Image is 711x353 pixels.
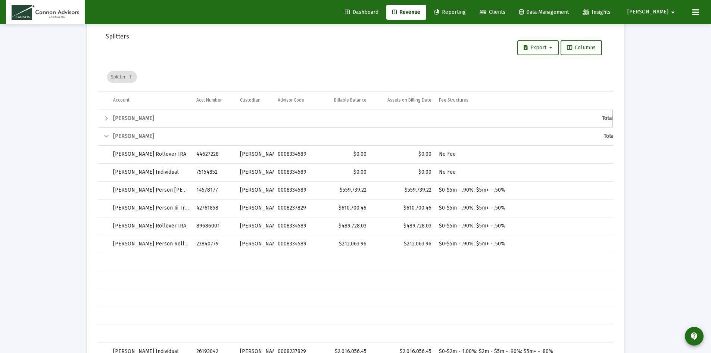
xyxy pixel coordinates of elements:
[319,181,371,199] td: $559,739.22
[598,325,643,343] td: $0.00
[193,181,237,199] td: 14578177
[480,9,505,15] span: Clients
[193,145,237,163] td: 44627228
[370,145,435,163] td: $0.00
[513,5,575,20] a: Data Management
[240,97,261,103] div: Custodian
[598,271,643,289] td: $2.06
[386,5,426,20] a: Revenue
[561,40,602,55] button: Columns
[274,92,319,109] td: Column Advisor Code
[319,217,371,235] td: $489,728.03
[274,199,319,217] td: 0008237829
[428,5,472,20] a: Reporting
[274,145,319,163] td: 0008334589
[236,92,274,109] td: Column Custodian
[193,235,237,253] td: 23840779
[474,5,511,20] a: Clients
[319,145,371,163] td: $0.00
[109,199,193,217] td: [PERSON_NAME] Person Iii Trust
[598,289,643,307] td: $12.42
[370,217,435,235] td: $489,728.03
[345,9,378,15] span: Dashboard
[435,235,598,253] td: $0-$5m - .90%; $5m+ - .50%
[627,9,668,15] span: [PERSON_NAME]
[598,92,643,109] td: Column Period Fee
[107,71,137,83] div: Splitter
[274,235,319,253] td: 0008334589
[339,5,384,20] a: Dashboard
[370,92,435,109] td: Column Assets on Billing Date
[12,5,79,20] img: Dashboard
[109,181,193,199] td: [PERSON_NAME] Person [PERSON_NAME]
[435,199,598,217] td: $0-$5m - .90%; $5m+ - .50%
[106,33,606,40] div: Splitters
[240,222,270,230] div: [PERSON_NAME]
[598,253,643,271] td: $7.17
[690,332,699,341] mat-icon: contact_support
[602,115,640,122] div: Total: $18,395.23
[109,92,193,109] td: Column Account
[319,199,371,217] td: $610,700.46
[517,40,559,55] button: Export
[435,217,598,235] td: $0-$5m - .90%; $5m+ - .50%
[524,44,552,51] span: Export
[319,92,371,109] td: Column Billable Balance
[435,145,598,163] td: No Fee
[435,163,598,181] td: No Fee
[598,235,643,253] td: $15.90
[435,181,598,199] td: $0-$5m - .90%; $5m+ - .50%
[598,217,643,235] td: $36.73
[240,240,270,248] div: [PERSON_NAME]
[274,181,319,199] td: 0008334589
[274,163,319,181] td: 0008334589
[274,217,319,235] td: 0008334589
[387,97,431,103] div: Assets on Billing Date
[618,4,686,19] button: [PERSON_NAME]
[319,163,371,181] td: $0.00
[98,109,109,127] td: Expand
[598,307,643,325] td: $4.50
[109,235,193,253] td: [PERSON_NAME] Person Rollover IRA
[439,97,468,103] div: Fee Structures
[319,235,371,253] td: $212,063.96
[113,97,130,103] div: Account
[193,217,237,235] td: 89686001
[278,97,304,103] div: Advisor Code
[567,44,596,51] span: Columns
[370,235,435,253] td: $212,063.96
[193,92,237,109] td: Column Acct Number
[240,186,270,194] div: [PERSON_NAME]
[334,97,367,103] div: Billable Balance
[109,163,193,181] td: [PERSON_NAME] Individual
[113,115,595,122] div: [PERSON_NAME]
[193,163,237,181] td: 75154852
[370,199,435,217] td: $610,700.46
[240,204,270,212] div: [PERSON_NAME]
[583,9,611,15] span: Insights
[109,145,193,163] td: [PERSON_NAME] Rollover IRA
[370,181,435,199] td: $559,739.22
[240,151,270,158] div: [PERSON_NAME]
[519,9,569,15] span: Data Management
[598,163,643,181] td: $0.00
[196,97,222,103] div: Acct Number
[435,92,598,109] td: Column Fee Structures
[598,199,643,217] td: $45.80
[107,63,608,91] div: Data grid toolbar
[370,163,435,181] td: $0.00
[98,127,109,145] td: Collapse
[577,5,617,20] a: Insights
[109,217,193,235] td: [PERSON_NAME] Rollover IRA
[598,145,643,163] td: $0.00
[392,9,420,15] span: Revenue
[240,168,270,176] div: [PERSON_NAME]
[113,133,595,140] div: [PERSON_NAME]
[602,133,640,140] div: Total: $2,556.97
[434,9,466,15] span: Reporting
[598,181,643,199] td: $41.98
[668,5,677,20] mat-icon: arrow_drop_down
[193,199,237,217] td: 42761858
